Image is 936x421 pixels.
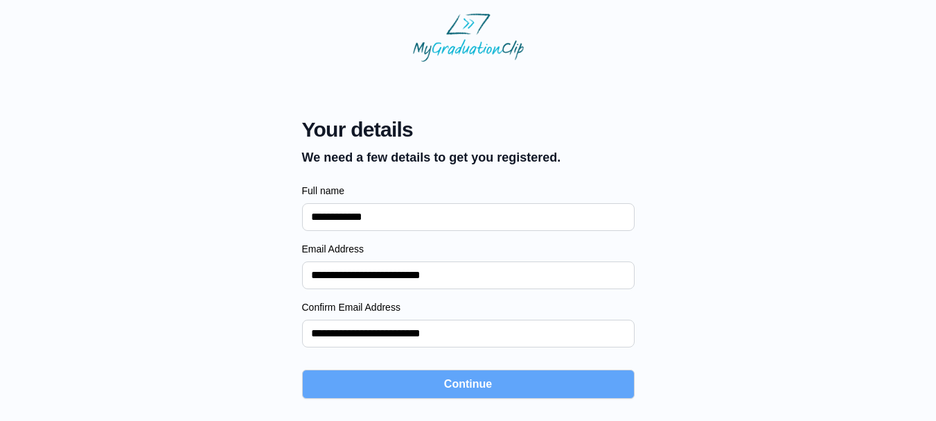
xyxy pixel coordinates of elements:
[302,184,635,198] label: Full name
[302,300,635,314] label: Confirm Email Address
[302,242,635,256] label: Email Address
[413,13,524,62] img: MyGraduationClip
[302,370,635,399] button: Continue
[302,148,561,167] p: We need a few details to get you registered.
[302,117,561,142] span: Your details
